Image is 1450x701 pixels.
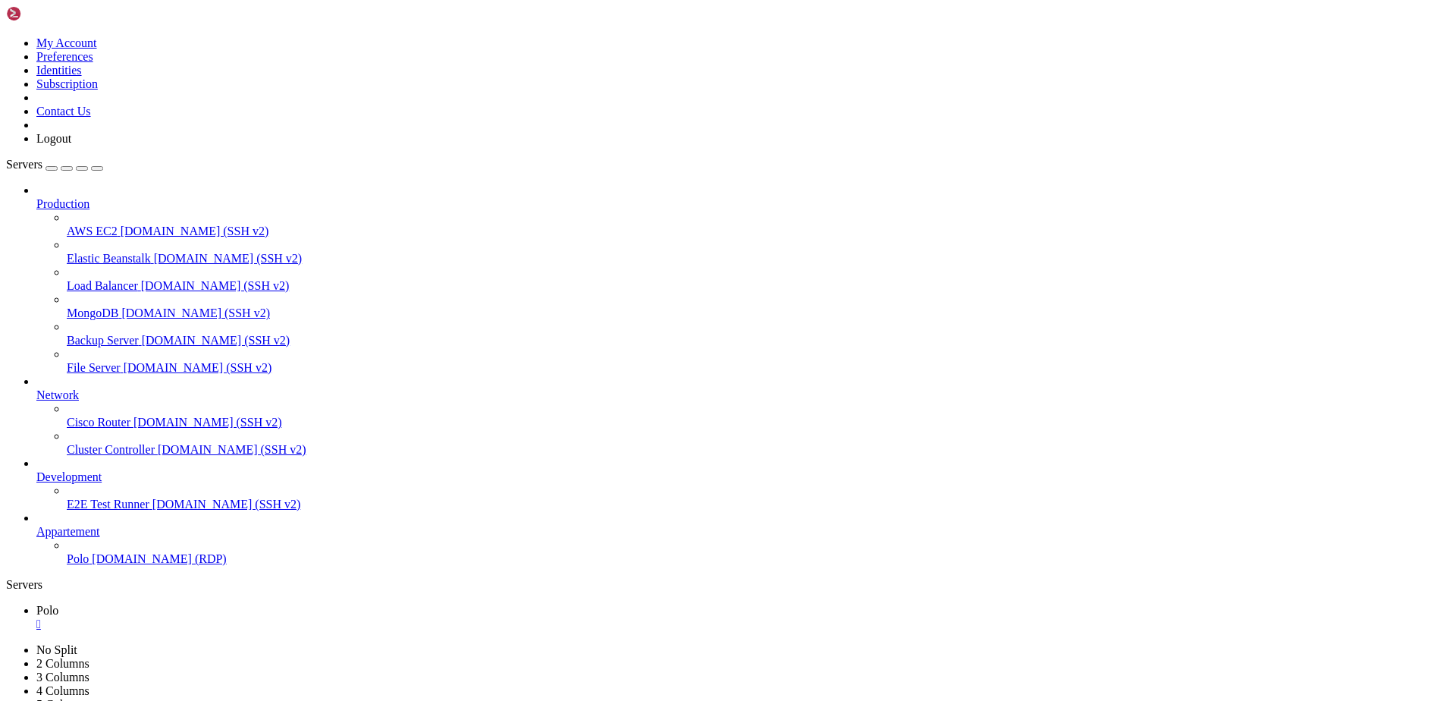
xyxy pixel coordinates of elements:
span: [DOMAIN_NAME] (SSH v2) [121,306,270,319]
span: [DOMAIN_NAME] (SSH v2) [124,361,272,374]
a: AWS EC2 [DOMAIN_NAME] (SSH v2) [67,225,1444,238]
a: Logout [36,132,71,145]
li: Appartement [36,511,1444,566]
span: [DOMAIN_NAME] (RDP) [92,552,226,565]
span: File Server [67,361,121,374]
a: Contact Us [36,105,91,118]
a: No Split [36,643,77,656]
span: Cluster Controller [67,443,155,456]
a: Preferences [36,50,93,63]
span: Load Balancer [67,279,138,292]
a: Cisco Router [DOMAIN_NAME] (SSH v2) [67,416,1444,429]
a:  [36,618,1444,631]
span: E2E Test Runner [67,498,149,511]
a: 4 Columns [36,684,89,697]
span: Appartement [36,525,100,538]
a: Appartement [36,525,1444,539]
a: Elastic Beanstalk [DOMAIN_NAME] (SSH v2) [67,252,1444,266]
span: Cisco Router [67,416,130,429]
li: Load Balancer [DOMAIN_NAME] (SSH v2) [67,266,1444,293]
span: [DOMAIN_NAME] (SSH v2) [121,225,269,237]
li: Backup Server [DOMAIN_NAME] (SSH v2) [67,320,1444,347]
a: Load Balancer [DOMAIN_NAME] (SSH v2) [67,279,1444,293]
a: File Server [DOMAIN_NAME] (SSH v2) [67,361,1444,375]
a: Cluster Controller [DOMAIN_NAME] (SSH v2) [67,443,1444,457]
a: Subscription [36,77,98,90]
a: E2E Test Runner [DOMAIN_NAME] (SSH v2) [67,498,1444,511]
span: Polo [67,552,89,565]
span: Servers [6,158,42,171]
span: [DOMAIN_NAME] (SSH v2) [142,334,290,347]
li: Network [36,375,1444,457]
span: Backup Server [67,334,139,347]
span: [DOMAIN_NAME] (SSH v2) [133,416,282,429]
span: MongoDB [67,306,118,319]
img: Shellngn [6,6,93,21]
span: Elastic Beanstalk [67,252,151,265]
span: [DOMAIN_NAME] (SSH v2) [152,498,301,511]
span: Network [36,388,79,401]
a: Backup Server [DOMAIN_NAME] (SSH v2) [67,334,1444,347]
a: Development [36,470,1444,484]
span: Polo [36,604,58,617]
span: [DOMAIN_NAME] (SSH v2) [141,279,290,292]
li: MongoDB [DOMAIN_NAME] (SSH v2) [67,293,1444,320]
li: E2E Test Runner [DOMAIN_NAME] (SSH v2) [67,484,1444,511]
a: My Account [36,36,97,49]
a: MongoDB [DOMAIN_NAME] (SSH v2) [67,306,1444,320]
span: Production [36,197,89,210]
a: Polo [DOMAIN_NAME] (RDP) [67,552,1444,566]
a: Polo [36,604,1444,631]
li: Production [36,184,1444,375]
span: [DOMAIN_NAME] (SSH v2) [158,443,306,456]
span: AWS EC2 [67,225,118,237]
li: AWS EC2 [DOMAIN_NAME] (SSH v2) [67,211,1444,238]
li: Cisco Router [DOMAIN_NAME] (SSH v2) [67,402,1444,429]
li: Polo [DOMAIN_NAME] (RDP) [67,539,1444,566]
a: Identities [36,64,82,77]
li: File Server [DOMAIN_NAME] (SSH v2) [67,347,1444,375]
a: 2 Columns [36,657,89,670]
div: Servers [6,578,1444,592]
a: 3 Columns [36,671,89,684]
li: Cluster Controller [DOMAIN_NAME] (SSH v2) [67,429,1444,457]
span: [DOMAIN_NAME] (SSH v2) [154,252,303,265]
a: Servers [6,158,103,171]
li: Elastic Beanstalk [DOMAIN_NAME] (SSH v2) [67,238,1444,266]
a: Production [36,197,1444,211]
a: Network [36,388,1444,402]
li: Development [36,457,1444,511]
span: Development [36,470,102,483]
